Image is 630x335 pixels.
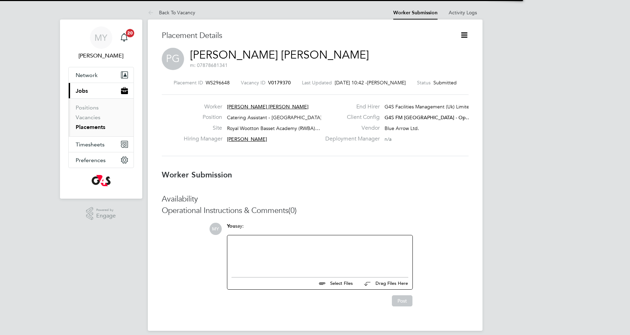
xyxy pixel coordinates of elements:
span: (0) [288,206,297,215]
label: Deployment Manager [321,135,380,143]
a: Positions [76,104,99,111]
button: Network [69,67,134,83]
a: 20 [117,26,131,49]
span: [DATE] 10:42 - [335,79,367,86]
span: 20 [126,29,134,37]
label: End Hirer [321,103,380,111]
span: Powered by [96,207,116,213]
button: Timesheets [69,137,134,152]
a: Activity Logs [449,9,477,16]
span: G4S Facilities Management (Uk) Limited [385,104,472,110]
button: Post [392,295,412,306]
a: Back To Vacancy [148,9,195,16]
div: say: [227,223,413,235]
a: MY[PERSON_NAME] [68,26,134,60]
a: Go to home page [68,175,134,186]
b: Worker Submission [162,170,232,180]
label: Client Config [321,114,380,121]
span: Royal Wootton Basset Academy (RWBA)… [227,125,320,131]
span: Submitted [433,79,457,86]
span: [PERSON_NAME] [PERSON_NAME] [227,104,309,110]
span: Jobs [76,87,88,94]
span: Timesheets [76,141,105,148]
label: Site [184,124,222,132]
span: G4S FM [GEOGRAPHIC_DATA] - Op… [385,114,471,121]
span: V0179370 [268,79,291,86]
button: Drag Files Here [358,276,408,291]
div: Jobs [69,98,134,136]
label: Worker [184,103,222,111]
label: Vendor [321,124,380,132]
span: m: 07878681341 [190,62,228,68]
span: MY [210,223,222,235]
label: Last Updated [302,79,332,86]
label: Hiring Manager [184,135,222,143]
span: [PERSON_NAME] [227,136,267,142]
h3: Availability [162,194,469,204]
h3: Operational Instructions & Comments [162,206,469,216]
span: Network [76,72,98,78]
span: WS296648 [206,79,230,86]
h3: Placement Details [162,31,449,41]
span: You [227,223,235,229]
label: Vacancy ID [241,79,265,86]
span: [PERSON_NAME] [367,79,406,86]
label: Position [184,114,222,121]
a: Worker Submission [393,10,438,16]
span: Michael Yates [68,52,134,60]
nav: Main navigation [60,20,142,199]
span: n/a [385,136,392,142]
span: Catering Assistant - [GEOGRAPHIC_DATA] [227,114,322,121]
span: PG [162,48,184,70]
a: Vacancies [76,114,100,121]
label: Status [417,79,431,86]
a: [PERSON_NAME] [PERSON_NAME] [190,48,369,62]
button: Jobs [69,83,134,98]
span: Blue Arrow Ltd. [385,125,419,131]
img: g4s-logo-retina.png [92,175,111,186]
a: Powered byEngage [86,207,116,220]
label: Placement ID [174,79,203,86]
span: MY [94,33,107,42]
a: Placements [76,124,105,130]
button: Preferences [69,152,134,168]
span: Preferences [76,157,106,163]
span: Engage [96,213,116,219]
